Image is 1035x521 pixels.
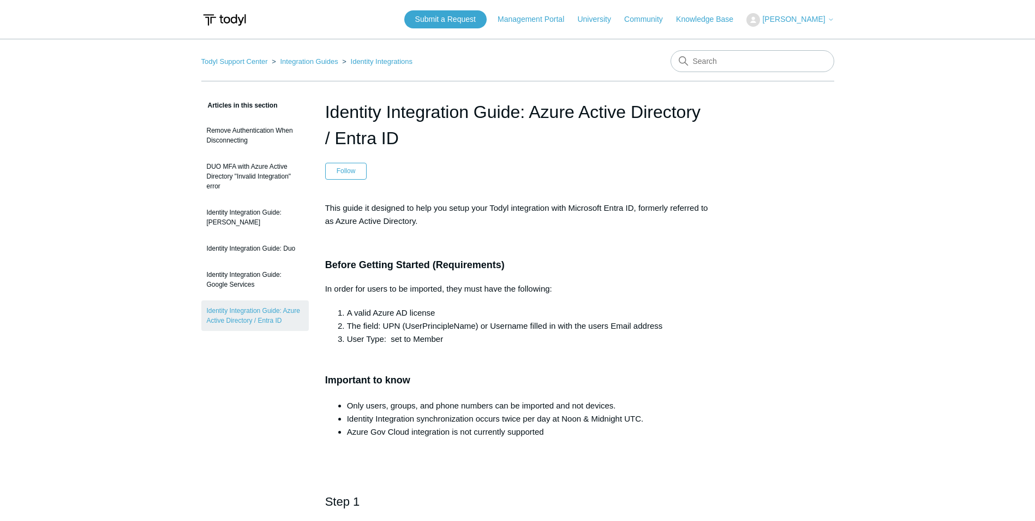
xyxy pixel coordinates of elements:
[347,319,710,333] li: The field: UPN (UserPrincipleName) or Username filled in with the users Email address
[746,13,834,27] button: [PERSON_NAME]
[270,57,340,66] li: Integration Guides
[201,120,309,151] a: Remove Authentication When Disconnecting
[325,163,367,179] button: Follow Article
[325,202,710,228] p: This guide it designed to help you setup your Todyl integration with Microsoft Entra ID, formerly...
[671,50,834,72] input: Search
[201,238,309,259] a: Identity Integration Guide: Duo
[201,300,309,331] a: Identity Integration Guide: Azure Active Directory / Entra ID
[347,333,710,346] li: User Type: set to Member
[577,14,621,25] a: University
[325,282,710,295] p: In order for users to be imported, they must have the following:
[347,399,710,412] li: Only users, groups, and phone numbers can be imported and not devices.
[498,14,575,25] a: Management Portal
[624,14,674,25] a: Community
[201,264,309,295] a: Identity Integration Guide: Google Services
[325,257,710,273] h3: Before Getting Started (Requirements)
[201,102,278,109] span: Articles in this section
[676,14,744,25] a: Knowledge Base
[404,10,487,28] a: Submit a Request
[325,357,710,388] h3: Important to know
[347,412,710,425] li: Identity Integration synchronization occurs twice per day at Noon & Midnight UTC.
[347,306,710,319] li: A valid Azure AD license
[280,57,338,66] a: Integration Guides
[201,57,268,66] a: Todyl Support Center
[201,156,309,197] a: DUO MFA with Azure Active Directory "Invalid Integration" error
[762,15,825,23] span: [PERSON_NAME]
[201,57,270,66] li: Todyl Support Center
[351,57,412,66] a: Identity Integrations
[340,57,412,66] li: Identity Integrations
[347,425,710,439] li: Azure Gov Cloud integration is not currently supported
[201,202,309,233] a: Identity Integration Guide: [PERSON_NAME]
[325,99,710,151] h1: Identity Integration Guide: Azure Active Directory / Entra ID
[201,10,248,30] img: Todyl Support Center Help Center home page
